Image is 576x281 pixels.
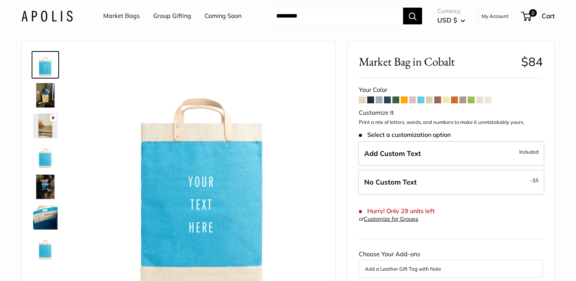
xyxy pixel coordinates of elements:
[21,10,73,21] img: Apolis
[482,11,509,21] a: My Account
[33,236,58,260] img: Market Bag in Cobalt
[529,9,537,17] span: 0
[359,55,515,69] span: Market Bag in Cobalt
[358,141,544,166] label: Add Custom Text
[32,173,59,201] a: Market Bag in Cobalt
[33,114,58,138] img: Market Bag in Cobalt
[32,143,59,170] a: Market Bag in Cobalt
[33,53,58,77] img: Market Bag in Cobalt
[270,8,403,24] input: Search...
[205,10,242,22] a: Coming Soon
[364,178,417,186] span: No Custom Text
[32,204,59,231] a: Market Bag in Cobalt
[32,51,59,79] a: Market Bag in Cobalt
[359,119,543,126] p: Print a mix of letters, words, and numbers to make it unmistakably yours.
[33,175,58,199] img: Market Bag in Cobalt
[359,249,543,278] div: Choose Your Add-ons
[359,214,418,224] div: or
[519,147,539,156] span: Included
[33,83,58,108] img: Market Bag in Cobalt
[437,14,465,26] button: USD $
[437,6,465,16] span: Currency
[542,12,555,20] span: Cart
[533,177,539,183] span: $5
[522,10,555,22] a: 0 Cart
[6,252,82,275] iframe: Sign Up via Text for Offers
[32,82,59,109] a: Market Bag in Cobalt
[32,112,59,140] a: Market Bag in Cobalt
[33,144,58,169] img: Market Bag in Cobalt
[359,131,451,138] span: Select a customization option
[530,176,539,185] span: -
[103,10,140,22] a: Market Bags
[364,149,421,158] span: Add Custom Text
[359,84,543,96] div: Your Color
[32,234,59,262] a: Market Bag in Cobalt
[33,205,58,230] img: Market Bag in Cobalt
[365,264,537,273] button: Add a Leather Gift Tag with Note
[153,10,191,22] a: Group Gifting
[358,170,544,195] label: Leave Blank
[437,16,457,24] span: USD $
[359,207,435,215] span: Hurry! Only 29 units left
[359,107,543,119] div: Customize It
[403,8,422,24] button: Search
[364,215,418,222] a: Customize for Groups
[521,54,543,69] span: $84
